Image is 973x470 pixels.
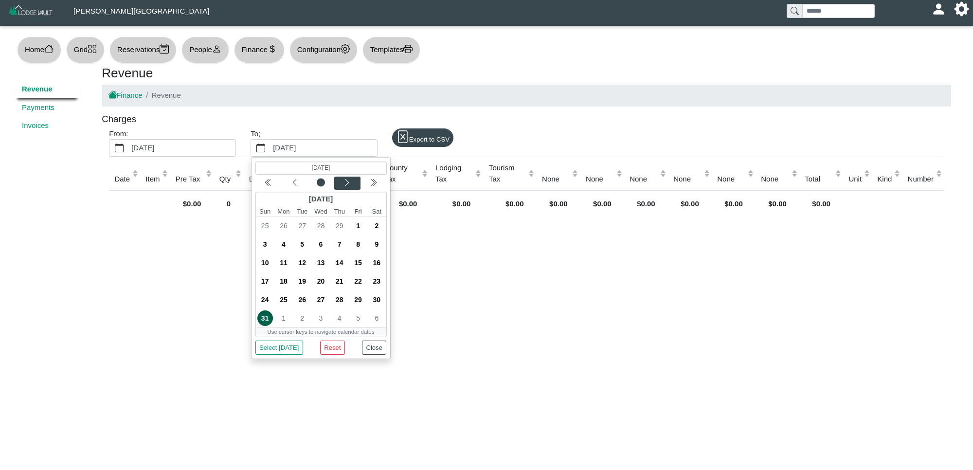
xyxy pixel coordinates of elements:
[268,44,277,54] svg: currency dollar
[256,144,266,153] svg: calendar
[332,236,347,252] span: 7
[293,290,311,309] div: 3/26/2024
[791,7,798,15] svg: search
[330,217,349,235] div: 2/29/2024
[293,217,311,235] div: 2/27/2024
[290,179,298,186] svg: chevron left
[212,44,221,54] svg: person
[367,309,386,327] div: 4/6/2024
[369,310,384,326] span: 6
[330,235,349,253] div: 3/7/2024
[349,309,367,327] div: 4/5/2024
[102,128,243,157] div: From:
[256,207,274,217] small: Sunday
[109,36,177,63] button: Reservationscalendar2 check
[330,207,349,217] small: Thursday
[313,273,329,289] span: 20
[505,199,524,208] b: $0.00
[181,36,229,63] button: Peopleperson
[294,292,310,307] span: 26
[274,309,293,327] div: 4/1/2024
[274,253,293,272] div: 3/11/2024
[15,80,80,99] a: Revenue
[332,310,347,326] span: 4
[15,117,80,135] a: Invoices
[320,341,345,355] button: Reset
[593,199,612,208] b: $0.00
[349,207,367,217] small: Friday
[935,5,942,13] svg: person fill
[369,218,384,234] span: 2
[313,292,329,307] span: 27
[294,218,310,234] span: 27
[673,174,702,185] div: None
[489,163,526,184] div: Tourism Tax
[330,309,349,327] div: 4/4/2024
[293,207,311,217] small: Tuesday
[294,236,310,252] span: 5
[549,199,568,208] b: $0.00
[452,199,471,208] b: $0.00
[109,140,129,156] button: calendar
[367,207,386,217] small: Saturday
[257,236,273,252] span: 3
[369,292,384,307] span: 30
[330,272,349,290] div: 3/21/2024
[276,236,291,252] span: 4
[293,272,311,290] div: 3/19/2024
[311,217,330,235] div: 2/28/2024
[243,128,385,157] div: To;
[311,235,330,253] div: 3/6/2024
[313,255,329,271] span: 13
[367,217,386,235] div: 3/2/2024
[369,255,384,271] span: 16
[812,199,830,208] b: $0.00
[294,273,310,289] span: 19
[761,174,789,185] div: None
[369,236,384,252] span: 9
[257,255,273,271] span: 10
[257,292,273,307] span: 24
[256,217,274,235] div: 2/25/2024
[350,292,366,307] span: 29
[257,273,273,289] span: 17
[349,217,367,235] div: 3/1/2024
[403,44,413,54] svg: printer
[805,174,833,185] div: Total
[332,273,347,289] span: 21
[367,235,386,253] div: 3/9/2024
[256,290,274,309] div: 3/24/2024
[367,253,386,272] div: 3/16/2024
[369,179,377,186] svg: chevron double left
[256,253,274,272] div: 3/10/2024
[293,253,311,272] div: 3/12/2024
[334,177,360,190] button: Next month
[249,174,277,185] div: Discount
[384,163,420,184] div: County Tax
[392,128,453,147] button: file excelExport to CSV
[17,36,61,63] button: Homehouse
[330,290,349,309] div: 3/28/2024
[256,192,386,207] div: [DATE]
[317,179,324,186] svg: circle fill
[350,310,366,326] span: 5
[294,255,310,271] span: 12
[114,174,130,185] div: Date
[274,290,293,309] div: 3/25/2024
[586,174,614,185] div: None
[360,177,387,190] button: Next year
[367,290,386,309] div: 3/30/2024
[289,36,358,63] button: Configurationgear
[724,199,743,208] b: $0.00
[276,292,291,307] span: 25
[311,309,330,327] div: 4/3/2024
[311,290,330,309] div: 3/27/2024
[251,140,271,156] button: calendar
[129,140,235,156] label: [DATE]
[717,174,745,185] div: None
[311,207,330,217] small: Wednesday
[271,140,377,156] label: [DATE]
[264,179,272,186] svg: chevron double left
[274,235,293,253] div: 3/4/2024
[88,44,97,54] svg: grid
